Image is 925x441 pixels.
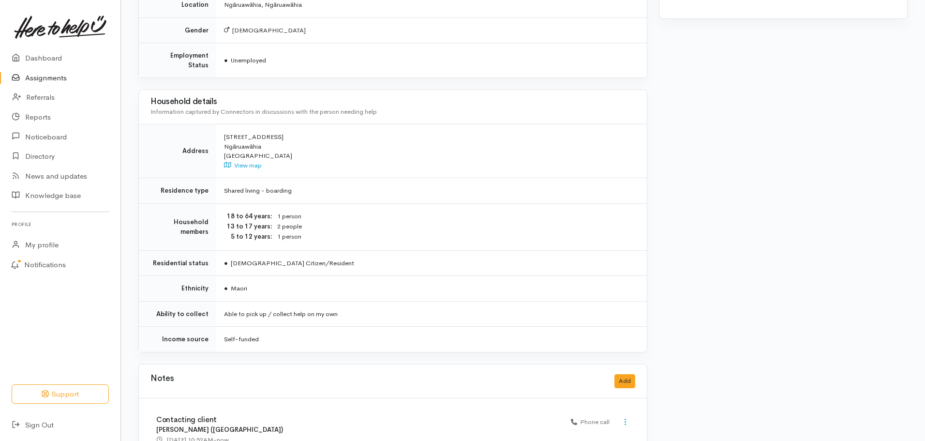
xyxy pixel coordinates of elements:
span: ● [224,56,228,64]
div: [STREET_ADDRESS] Ngāruawāhia [GEOGRAPHIC_DATA] [224,132,635,170]
td: Ability to collect [139,301,216,327]
button: Support [12,384,109,404]
button: Add [614,374,635,388]
dt: 18 to 64 years [224,212,272,221]
td: Gender [139,17,216,43]
span: [DEMOGRAPHIC_DATA] Citizen/Resident [224,259,354,267]
span: ● [224,259,228,267]
div: Phone call [571,417,610,427]
td: Address [139,124,216,178]
a: View map [224,161,262,169]
h6: Profile [12,218,109,231]
h3: Household details [150,97,635,106]
dd: 1 person [277,212,635,222]
span: Maori [224,284,247,292]
span: Unemployed [224,56,266,64]
td: Household members [139,203,216,250]
dt: 5 to 12 years [224,232,272,242]
td: Residence type [139,178,216,204]
dd: 2 people [277,222,635,232]
span: Information captured by Connectors in discussions with the person needing help [150,107,377,116]
b: [PERSON_NAME] ([GEOGRAPHIC_DATA]) [156,426,283,434]
td: Employment Status [139,43,216,78]
td: Residential status [139,250,216,276]
td: Able to pick up / collect help on my own [216,301,647,327]
span: [DEMOGRAPHIC_DATA] [224,26,306,34]
td: Shared living - boarding [216,178,647,204]
td: Self-funded [216,327,647,352]
span: ● [224,284,228,292]
h3: Notes [150,374,174,388]
h4: Contacting client [156,416,559,424]
td: Ethnicity [139,276,216,302]
dt: 13 to 17 years [224,222,272,231]
dd: 1 person [277,232,635,242]
td: Income source [139,327,216,352]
